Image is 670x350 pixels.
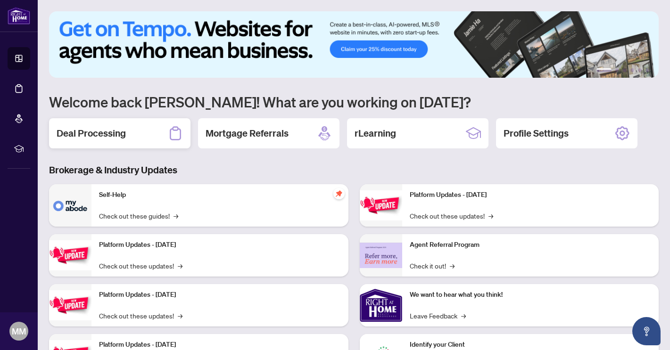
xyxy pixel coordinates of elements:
[630,68,634,72] button: 4
[488,211,493,221] span: →
[99,310,182,321] a: Check out these updates!→
[645,68,649,72] button: 6
[99,211,178,221] a: Check out these guides!→
[410,190,652,200] p: Platform Updates - [DATE]
[99,290,341,300] p: Platform Updates - [DATE]
[450,260,455,271] span: →
[174,211,178,221] span: →
[410,211,493,221] a: Check out these updates!→
[360,190,402,220] img: Platform Updates - June 23, 2025
[615,68,619,72] button: 2
[410,260,455,271] a: Check it out!→
[410,240,652,250] p: Agent Referral Program
[99,260,182,271] a: Check out these updates!→
[632,317,661,345] button: Open asap
[178,310,182,321] span: →
[461,310,466,321] span: →
[49,240,91,270] img: Platform Updates - September 16, 2025
[623,68,627,72] button: 3
[333,188,345,199] span: pushpin
[49,93,659,111] h1: Welcome back [PERSON_NAME]! What are you working on [DATE]?
[596,68,612,72] button: 1
[410,310,466,321] a: Leave Feedback→
[12,325,26,338] span: MM
[178,260,182,271] span: →
[8,7,30,24] img: logo
[99,340,341,350] p: Platform Updates - [DATE]
[57,127,126,140] h2: Deal Processing
[638,68,642,72] button: 5
[49,11,659,78] img: Slide 0
[49,184,91,227] img: Self-Help
[504,127,569,140] h2: Profile Settings
[49,290,91,320] img: Platform Updates - July 21, 2025
[360,243,402,269] img: Agent Referral Program
[410,340,652,350] p: Identify your Client
[360,284,402,326] img: We want to hear what you think!
[99,190,341,200] p: Self-Help
[206,127,289,140] h2: Mortgage Referrals
[49,163,659,177] h3: Brokerage & Industry Updates
[99,240,341,250] p: Platform Updates - [DATE]
[410,290,652,300] p: We want to hear what you think!
[355,127,396,140] h2: rLearning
